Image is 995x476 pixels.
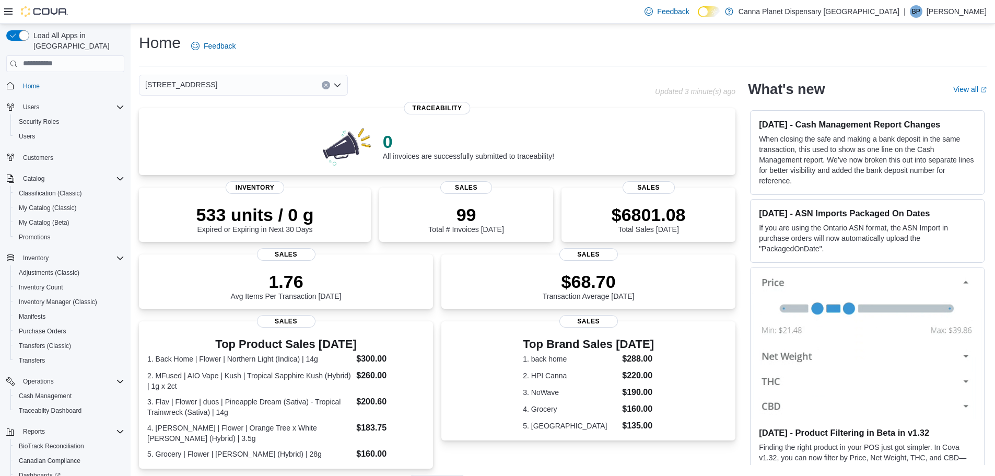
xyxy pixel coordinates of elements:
[15,440,88,452] a: BioTrack Reconciliation
[640,1,693,22] a: Feedback
[19,151,124,164] span: Customers
[333,81,342,89] button: Open list of options
[15,130,39,143] a: Users
[10,403,128,418] button: Traceabilty Dashboard
[23,175,44,183] span: Catalog
[204,41,236,51] span: Feedback
[19,425,49,438] button: Reports
[612,204,686,225] p: $6801.08
[657,6,689,17] span: Feedback
[15,310,124,323] span: Manifests
[383,131,554,160] div: All invoices are successfully submitted to traceability!
[196,204,314,225] p: 533 units / 0 g
[559,315,618,328] span: Sales
[15,115,124,128] span: Security Roles
[622,386,654,399] dd: $190.00
[19,375,124,388] span: Operations
[622,403,654,415] dd: $160.00
[15,455,85,467] a: Canadian Compliance
[15,130,124,143] span: Users
[320,125,374,167] img: 0
[23,254,49,262] span: Inventory
[759,208,976,218] h3: [DATE] - ASN Imports Packaged On Dates
[19,204,77,212] span: My Catalog (Classic)
[23,377,54,386] span: Operations
[187,36,240,56] a: Feedback
[383,131,554,152] p: 0
[15,231,55,243] a: Promotions
[15,115,63,128] a: Security Roles
[15,187,86,200] a: Classification (Classic)
[356,369,425,382] dd: $260.00
[19,342,71,350] span: Transfers (Classic)
[19,118,59,126] span: Security Roles
[748,81,825,98] h2: What's new
[15,266,124,279] span: Adjustments (Classic)
[2,100,128,114] button: Users
[2,171,128,186] button: Catalog
[145,78,217,91] span: [STREET_ADDRESS]
[19,269,79,277] span: Adjustments (Classic)
[523,370,618,381] dt: 2. HPI Canna
[2,424,128,439] button: Reports
[356,353,425,365] dd: $300.00
[19,425,124,438] span: Reports
[15,187,124,200] span: Classification (Classic)
[759,134,976,186] p: When closing the safe and making a bank deposit in the same transaction, this used to show as one...
[10,201,128,215] button: My Catalog (Classic)
[523,354,618,364] dt: 1. back home
[147,354,352,364] dt: 1. Back Home | Flower | Northern Light (Indica) | 14g
[196,204,314,234] div: Expired or Expiring in Next 30 Days
[19,392,72,400] span: Cash Management
[15,440,124,452] span: BioTrack Reconciliation
[10,129,128,144] button: Users
[15,216,74,229] a: My Catalog (Beta)
[147,449,352,459] dt: 5. Grocery | Flower | [PERSON_NAME] (Hybrid) | 28g
[953,85,987,94] a: View allExternal link
[2,78,128,94] button: Home
[19,312,45,321] span: Manifests
[29,30,124,51] span: Load All Apps in [GEOGRAPHIC_DATA]
[257,248,315,261] span: Sales
[19,101,43,113] button: Users
[2,150,128,165] button: Customers
[2,374,128,389] button: Operations
[15,325,124,338] span: Purchase Orders
[15,231,124,243] span: Promotions
[15,390,124,402] span: Cash Management
[147,370,352,391] dt: 2. MFused | AIO Vape | Kush | Tropical Sapphire Kush (Hybrid) | 1g x 2ct
[19,252,124,264] span: Inventory
[19,152,57,164] a: Customers
[428,204,504,234] div: Total # Invoices [DATE]
[15,281,124,294] span: Inventory Count
[980,87,987,93] svg: External link
[612,204,686,234] div: Total Sales [DATE]
[739,5,899,18] p: Canna Planet Dispensary [GEOGRAPHIC_DATA]
[19,375,58,388] button: Operations
[356,448,425,460] dd: $160.00
[10,389,128,403] button: Cash Management
[19,457,80,465] span: Canadian Compliance
[759,427,976,438] h3: [DATE] - Product Filtering in Beta in v1.32
[19,327,66,335] span: Purchase Orders
[15,325,71,338] a: Purchase Orders
[231,271,342,292] p: 1.76
[257,315,315,328] span: Sales
[19,233,51,241] span: Promotions
[10,309,128,324] button: Manifests
[23,82,40,90] span: Home
[622,369,654,382] dd: $220.00
[15,202,81,214] a: My Catalog (Classic)
[622,353,654,365] dd: $288.00
[147,338,425,351] h3: Top Product Sales [DATE]
[543,271,635,292] p: $68.70
[10,454,128,468] button: Canadian Compliance
[10,339,128,353] button: Transfers (Classic)
[15,266,84,279] a: Adjustments (Classic)
[15,340,124,352] span: Transfers (Classic)
[23,154,53,162] span: Customers
[19,252,53,264] button: Inventory
[10,353,128,368] button: Transfers
[231,271,342,300] div: Avg Items Per Transaction [DATE]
